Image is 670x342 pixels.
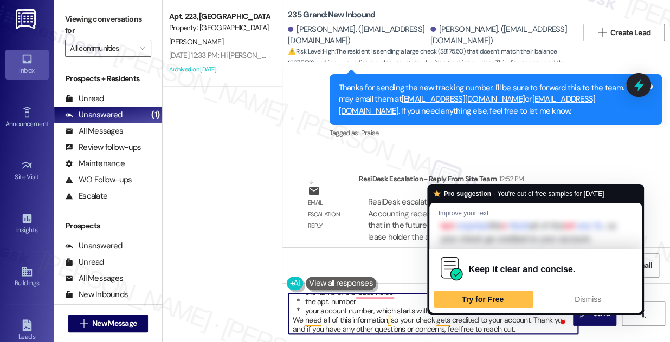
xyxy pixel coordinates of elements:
i:  [80,319,88,328]
button: New Message [68,315,149,332]
div: [PERSON_NAME]. ([EMAIL_ADDRESS][DOMAIN_NAME]) [430,24,570,47]
div: WO Follow-ups [65,174,132,186]
div: 12:52 PM [497,173,524,185]
textarea: To enrich screen reader interactions, please activate Accessibility in Grammarly extension settings [288,293,578,334]
div: Escalate [65,190,107,202]
span: Create Lead [610,27,650,38]
div: New Inbounds [65,289,128,300]
span: [PERSON_NAME] [169,37,223,47]
span: • [37,225,39,232]
div: (1) [149,107,162,123]
i:  [597,28,605,37]
img: ResiDesk Logo [16,9,38,29]
div: ResiDesk escalation reply -> Accounting received the check [DATE] but kindly inform the residents... [368,196,617,242]
div: Unanswered [65,240,123,252]
a: Inbox [5,50,49,79]
div: Unread [65,93,104,104]
div: All Messages [65,126,123,137]
div: Unread [65,256,104,268]
a: Site Visit • [5,156,49,186]
strong: ⚠️ Risk Level: High [288,47,334,56]
div: Apt. 223, [GEOGRAPHIC_DATA] [169,11,269,22]
div: Archived on [DATE] [168,63,270,76]
div: Prospects + Residents [54,73,162,84]
b: 235 Grand: New Inbound [288,9,375,21]
span: : The resident is sending a large check ($8175.50) that doesn't match their balance ($675.50), an... [288,46,578,93]
label: Viewing conversations for [65,11,151,40]
a: [EMAIL_ADDRESS][DOMAIN_NAME] [339,94,596,116]
i:  [139,44,145,52]
span: • [48,119,50,126]
div: Tagged as: [330,125,662,141]
span: New Message [92,318,137,329]
a: Buildings [5,262,49,292]
div: All Messages [65,273,123,284]
div: ResiDesk Escalation - Reply From Site Team [359,173,632,188]
button: Create Lead [583,24,665,41]
div: Property: [GEOGRAPHIC_DATA] [169,22,269,34]
a: Insights • [5,209,49,239]
div: Email escalation reply [308,197,350,232]
input: All communities [70,40,134,57]
div: [PERSON_NAME]. ([EMAIL_ADDRESS][DOMAIN_NAME]) [288,24,428,47]
div: Prospects [54,220,162,232]
a: [EMAIL_ADDRESS][DOMAIN_NAME] [402,94,525,104]
span: • [39,172,41,179]
div: Unanswered [65,109,123,121]
div: Thanks for sending the new tracking number. I'll be sure to forward this to the team. You may ema... [339,82,645,117]
span: Praise [360,128,378,137]
div: Maintenance [65,158,125,169]
div: Review follow-ups [65,142,141,153]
